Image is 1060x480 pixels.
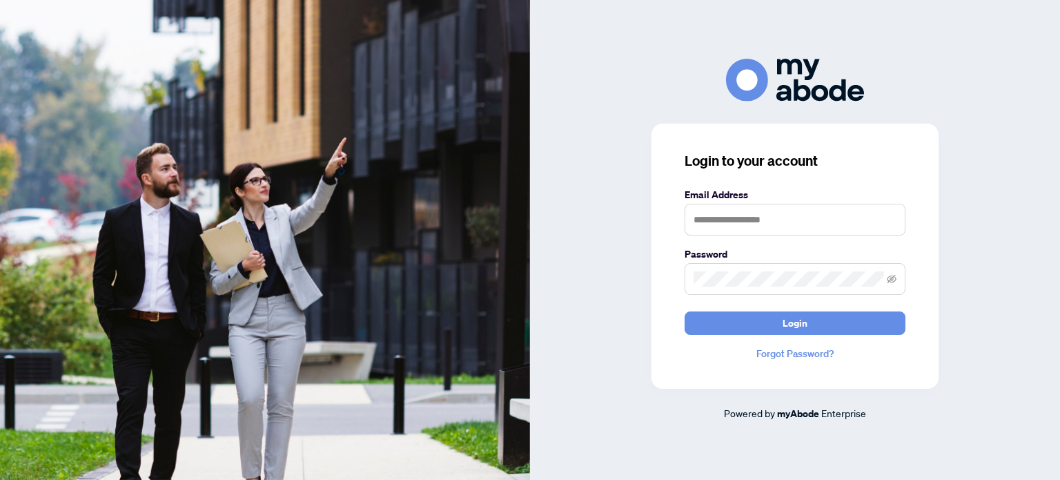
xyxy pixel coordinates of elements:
[821,407,866,419] span: Enterprise
[777,406,819,421] a: myAbode
[685,247,905,262] label: Password
[887,274,896,284] span: eye-invisible
[726,59,864,101] img: ma-logo
[685,151,905,171] h3: Login to your account
[783,312,807,334] span: Login
[685,187,905,202] label: Email Address
[685,346,905,361] a: Forgot Password?
[685,311,905,335] button: Login
[724,407,775,419] span: Powered by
